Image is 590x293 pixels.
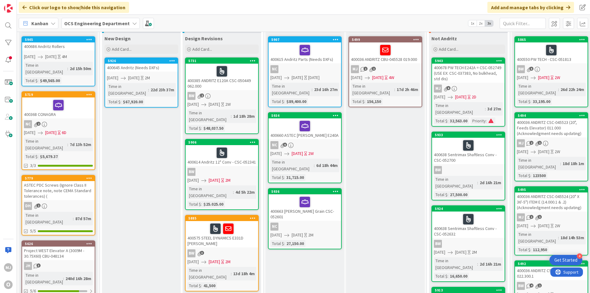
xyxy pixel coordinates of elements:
div: 2W [555,223,560,229]
div: 2D [472,94,476,100]
span: 1 [538,215,542,219]
div: MJ [351,65,359,73]
span: : [231,113,232,120]
div: 5926400645 Andritz (Needs DXFs) [105,58,178,72]
span: 1 [538,283,542,287]
div: Time in [GEOGRAPHIC_DATA] [187,185,233,199]
div: 7d 13h 52m [68,141,93,148]
div: BW [432,240,505,248]
span: : [530,98,531,105]
span: 2 [529,141,533,145]
div: DH [22,202,95,210]
div: 31,715.00 [285,174,305,181]
div: 240d 16h 28m [64,275,93,282]
div: Time in [GEOGRAPHIC_DATA] [24,212,73,225]
div: Total $ [434,273,447,279]
div: Add and manage tabs by clicking [487,2,574,13]
div: Total $ [187,201,201,208]
div: 400368 CONAGRA [22,97,95,118]
span: 2x [477,20,485,26]
div: 27,500.00 [448,191,469,198]
div: 5926 [108,59,178,63]
div: 400036 ANDRITZ CSC-045523 (20", Feeds Elevator) 011.000 (Acknowledgment needs updating) [515,118,588,137]
div: 5731 [188,59,258,63]
div: NC [270,65,278,73]
span: [DATE] [517,223,528,229]
div: BW [432,166,505,174]
div: Time in [GEOGRAPHIC_DATA] [187,109,231,123]
div: 5779 [25,176,95,180]
div: Total $ [517,246,530,253]
div: 5499 [349,37,422,42]
div: Total $ [351,98,364,105]
div: 22d 23h 37m [149,86,176,93]
div: Total $ [270,174,284,181]
div: 156,150 [365,98,383,105]
div: 5926 [105,58,178,64]
div: 5906 [186,140,258,145]
span: : [284,98,285,105]
div: 87d 57m [74,215,93,222]
span: [DATE] [45,53,57,60]
span: : [148,86,149,93]
span: 3 [37,263,41,267]
div: 27,150.00 [285,240,305,247]
div: Total $ [517,98,530,105]
div: 5933 [432,132,505,138]
span: : [364,98,365,105]
div: 5731400385 ANDRITZ E120A CSC-050449 062.000 [186,58,258,90]
div: 112,950 [531,246,549,253]
div: 1d 18h 28m [232,113,256,120]
span: 1 [37,204,41,208]
span: [DATE] [351,74,362,81]
span: : [558,234,559,241]
span: : [477,261,478,267]
div: MJ [515,213,588,221]
div: MJ [434,85,442,93]
span: : [37,77,38,84]
div: O [4,280,13,289]
div: Time in [GEOGRAPHIC_DATA] [351,83,394,96]
span: 4 [529,283,533,287]
div: Time in [GEOGRAPHIC_DATA] [434,257,477,271]
span: : [67,65,68,72]
div: 5934 [269,113,341,118]
div: BW [187,168,195,176]
div: 18d 18h 1m [561,160,586,167]
div: 5495 [518,188,588,192]
div: 5779ASTEC PDC Screws (Ignore Class II Tolerance note, note CEMA Standard tolerances) ( [22,176,95,200]
div: 5626Project WEST Elevator A (3009M - 30.75X60) CBU-048134 [22,241,95,260]
div: BW [187,92,195,100]
span: [DATE] [24,129,35,136]
div: 2d 15h 50m [68,65,93,72]
div: 5779 [22,176,95,181]
span: : [530,172,531,179]
div: 400614 Andritz 12" Conv - CSC-052341 [186,145,258,166]
div: 17d 2h 46m [395,86,420,93]
span: [DATE] [292,150,303,157]
div: DH [24,202,32,210]
div: $49,565.00 [38,77,61,84]
span: 5 [529,67,533,71]
div: MJ [515,139,588,147]
div: Time in [GEOGRAPHIC_DATA] [107,83,148,97]
div: 26d 22h 24m [559,86,586,93]
div: 23d 16h 27m [313,86,339,93]
div: NC [22,120,95,128]
span: : [201,201,202,208]
div: 5865 [515,37,588,42]
div: 5933400638 Sentrimax Shaftless Conv - CSC-052700 [432,132,505,164]
span: : [530,246,531,253]
div: 5494 [518,113,588,118]
div: MJ [517,213,525,221]
div: Time in [GEOGRAPHIC_DATA] [434,102,485,116]
div: 5626 [22,241,95,247]
div: 5945 [25,38,95,42]
div: BW [186,168,258,176]
div: 5731 [186,58,258,64]
div: BW [434,166,442,174]
div: Total $ [187,282,201,289]
span: : [314,162,315,169]
span: : [284,174,285,181]
div: 5906 [188,140,258,145]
